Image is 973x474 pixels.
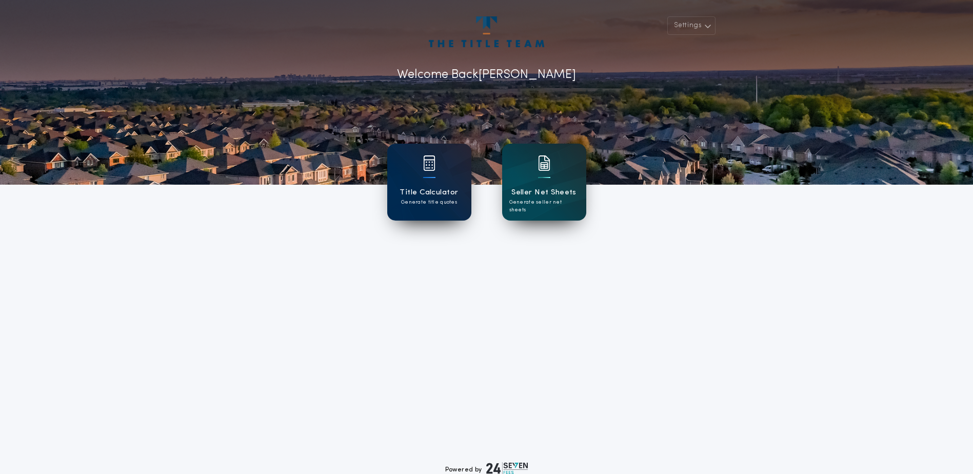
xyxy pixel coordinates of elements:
[423,155,435,171] img: card icon
[387,144,471,221] a: card iconTitle CalculatorGenerate title quotes
[429,16,544,47] img: account-logo
[397,66,576,84] p: Welcome Back [PERSON_NAME]
[511,187,577,199] h1: Seller Net Sheets
[502,144,586,221] a: card iconSeller Net SheetsGenerate seller net sheets
[509,199,579,214] p: Generate seller net sheets
[667,16,716,35] button: Settings
[400,187,458,199] h1: Title Calculator
[401,199,457,206] p: Generate title quotes
[538,155,550,171] img: card icon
